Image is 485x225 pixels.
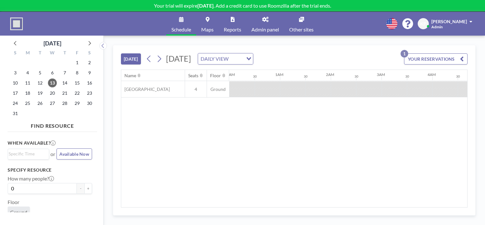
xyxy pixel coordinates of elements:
[185,86,207,92] span: 4
[201,27,214,32] span: Maps
[60,99,69,108] span: Thursday, August 28, 2025
[8,149,49,159] div: Search for option
[22,49,34,58] div: M
[34,49,46,58] div: T
[10,209,27,215] span: Ground
[11,109,20,118] span: Sunday, August 31, 2025
[11,99,20,108] span: Sunday, August 24, 2025
[36,99,44,108] span: Tuesday, August 26, 2025
[404,53,468,65] button: YOUR RESERVATIONS1
[85,99,94,108] span: Saturday, August 30, 2025
[121,53,141,65] button: [DATE]
[304,74,308,78] div: 30
[121,86,170,92] span: [GEOGRAPHIC_DATA]
[9,49,22,58] div: S
[60,68,69,77] span: Thursday, August 7, 2025
[219,12,246,36] a: Reports
[284,12,319,36] a: Other sites
[11,78,20,87] span: Sunday, August 10, 2025
[23,99,32,108] span: Monday, August 25, 2025
[46,49,59,58] div: W
[230,55,242,63] input: Search for option
[8,120,97,129] h4: FIND RESOURCE
[60,89,69,98] span: Thursday, August 21, 2025
[59,151,89,157] span: Available Now
[405,74,409,78] div: 30
[48,78,57,87] span: Wednesday, August 13, 2025
[198,53,253,64] div: Search for option
[73,89,82,98] span: Friday, August 22, 2025
[85,58,94,67] span: Saturday, August 2, 2025
[246,12,284,36] a: Admin panel
[58,49,71,58] div: T
[224,27,241,32] span: Reports
[253,74,257,78] div: 30
[73,78,82,87] span: Friday, August 15, 2025
[48,89,57,98] span: Wednesday, August 20, 2025
[73,99,82,108] span: Friday, August 29, 2025
[9,150,45,157] input: Search for option
[289,27,314,32] span: Other sites
[166,54,191,63] span: [DATE]
[43,39,61,48] div: [DATE]
[401,50,408,58] p: 1
[210,73,221,78] div: Floor
[85,68,94,77] span: Saturday, August 9, 2025
[84,183,92,194] button: +
[36,89,44,98] span: Tuesday, August 19, 2025
[196,12,219,36] a: Maps
[197,3,214,9] b: [DATE]
[207,86,229,92] span: Ground
[77,183,84,194] button: -
[48,99,57,108] span: Wednesday, August 27, 2025
[420,21,426,27] span: KP
[8,175,54,182] label: How many people?
[11,68,20,77] span: Sunday, August 3, 2025
[124,73,136,78] div: Name
[188,73,198,78] div: Seats
[71,49,83,58] div: F
[50,151,55,157] span: or
[85,78,94,87] span: Saturday, August 16, 2025
[83,49,96,58] div: S
[431,24,443,29] span: Admin
[23,89,32,98] span: Monday, August 18, 2025
[377,72,385,77] div: 3AM
[171,27,191,32] span: Schedule
[8,167,92,173] h3: Specify resource
[85,89,94,98] span: Saturday, August 23, 2025
[56,148,92,160] button: Available Now
[10,17,23,30] img: organization-logo
[23,78,32,87] span: Monday, August 11, 2025
[73,58,82,67] span: Friday, August 1, 2025
[166,12,196,36] a: Schedule
[48,68,57,77] span: Wednesday, August 6, 2025
[73,68,82,77] span: Friday, August 8, 2025
[60,78,69,87] span: Thursday, August 14, 2025
[224,72,235,77] div: 12AM
[11,89,20,98] span: Sunday, August 17, 2025
[36,78,44,87] span: Tuesday, August 12, 2025
[431,19,467,24] span: [PERSON_NAME]
[251,27,279,32] span: Admin panel
[428,72,436,77] div: 4AM
[275,72,283,77] div: 1AM
[199,55,230,63] span: DAILY VIEW
[23,68,32,77] span: Monday, August 4, 2025
[36,68,44,77] span: Tuesday, August 5, 2025
[456,74,460,78] div: 30
[355,74,358,78] div: 30
[8,199,19,205] label: Floor
[326,72,334,77] div: 2AM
